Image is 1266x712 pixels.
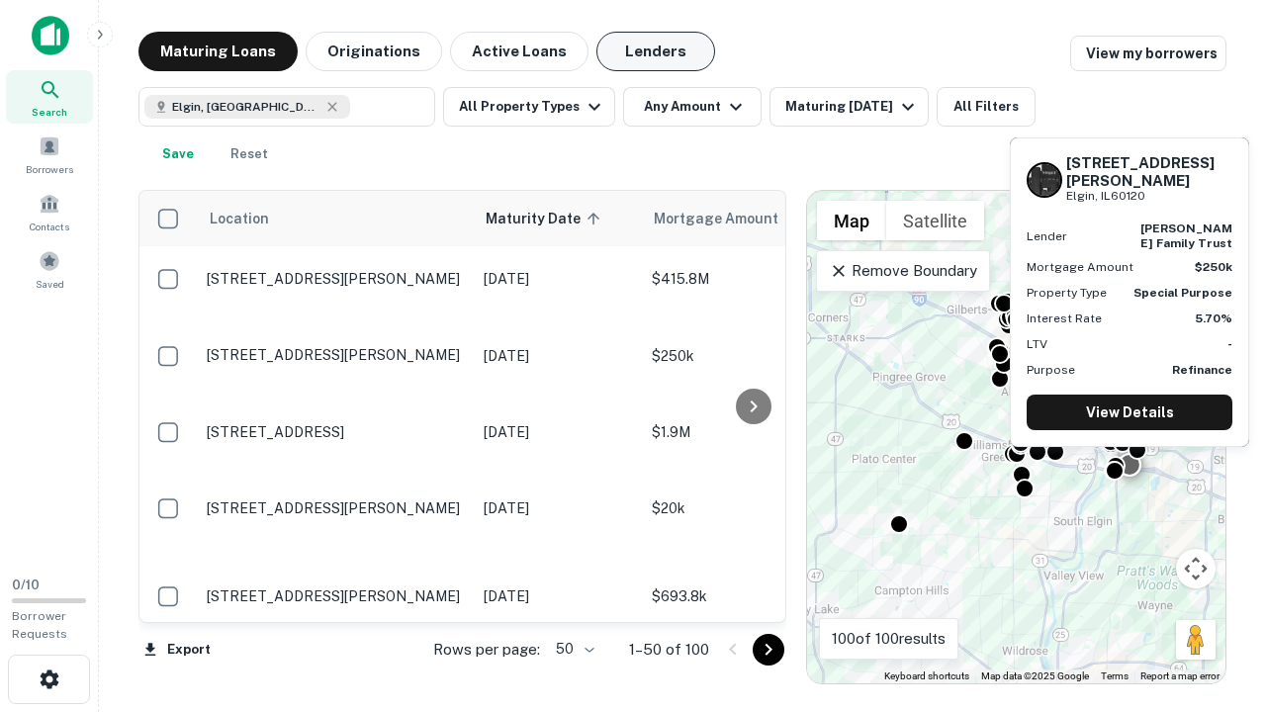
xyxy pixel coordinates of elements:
p: [STREET_ADDRESS][PERSON_NAME] [207,346,464,364]
img: Google [812,658,877,683]
p: Purpose [1027,361,1075,379]
strong: [PERSON_NAME] family trust [1140,222,1232,249]
button: Map camera controls [1176,549,1216,588]
p: Property Type [1027,284,1107,302]
a: Report a map error [1140,670,1220,681]
a: Saved [6,242,93,296]
div: 50 [548,635,597,664]
button: Keyboard shortcuts [884,669,969,683]
p: [DATE] [484,345,632,367]
button: Any Amount [623,87,762,127]
span: Search [32,104,67,120]
button: Lenders [596,32,715,71]
a: View my borrowers [1070,36,1226,71]
button: Active Loans [450,32,588,71]
span: Maturity Date [486,207,606,230]
span: Contacts [30,219,69,234]
p: [DATE] [484,497,632,519]
strong: 5.70% [1195,311,1232,325]
strong: $250k [1195,260,1232,274]
p: $250k [652,345,850,367]
a: View Details [1027,395,1232,430]
p: 100 of 100 results [832,627,946,651]
p: [DATE] [484,268,632,290]
p: [STREET_ADDRESS][PERSON_NAME] [207,587,464,605]
button: Show satellite imagery [886,201,984,240]
p: Interest Rate [1027,310,1102,327]
button: All Property Types [443,87,615,127]
button: Maturing Loans [138,32,298,71]
span: Elgin, [GEOGRAPHIC_DATA], [GEOGRAPHIC_DATA] [172,98,320,116]
button: All Filters [937,87,1036,127]
button: Reset [218,134,281,174]
th: Location [197,191,474,246]
p: $20k [652,497,850,519]
span: Saved [36,276,64,292]
p: $693.8k [652,585,850,607]
button: Go to next page [753,634,784,666]
span: Borrowers [26,161,73,177]
a: Contacts [6,185,93,238]
p: [STREET_ADDRESS][PERSON_NAME] [207,270,464,288]
span: Location [209,207,269,230]
span: Mortgage Amount [654,207,804,230]
div: Maturing [DATE] [785,95,920,119]
p: [STREET_ADDRESS] [207,423,464,441]
p: 1–50 of 100 [629,638,709,662]
a: Open this area in Google Maps (opens a new window) [812,658,877,683]
button: Show street map [817,201,886,240]
p: [STREET_ADDRESS][PERSON_NAME] [207,499,464,517]
a: Borrowers [6,128,93,181]
span: Map data ©2025 Google [981,670,1089,681]
p: Rows per page: [433,638,540,662]
p: [DATE] [484,421,632,443]
span: 0 / 10 [12,578,40,592]
p: $1.9M [652,421,850,443]
p: LTV [1027,335,1047,353]
p: Remove Boundary [829,259,976,283]
strong: Refinance [1172,363,1232,377]
iframe: Chat Widget [1167,554,1266,649]
a: Terms (opens in new tab) [1101,670,1129,681]
th: Maturity Date [474,191,642,246]
h6: [STREET_ADDRESS][PERSON_NAME] [1066,154,1232,190]
button: Save your search to get updates of matches that match your search criteria. [146,134,210,174]
div: 0 0 [807,191,1225,683]
p: Mortgage Amount [1027,258,1133,276]
strong: Special Purpose [1133,286,1232,300]
strong: - [1227,337,1232,351]
p: Lender [1027,227,1067,245]
button: Export [138,635,216,665]
th: Mortgage Amount [642,191,859,246]
span: Borrower Requests [12,609,67,641]
p: $415.8M [652,268,850,290]
button: Maturing [DATE] [769,87,929,127]
a: Search [6,70,93,124]
p: Elgin, IL60120 [1066,187,1232,206]
button: Originations [306,32,442,71]
p: [DATE] [484,585,632,607]
img: capitalize-icon.png [32,16,69,55]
